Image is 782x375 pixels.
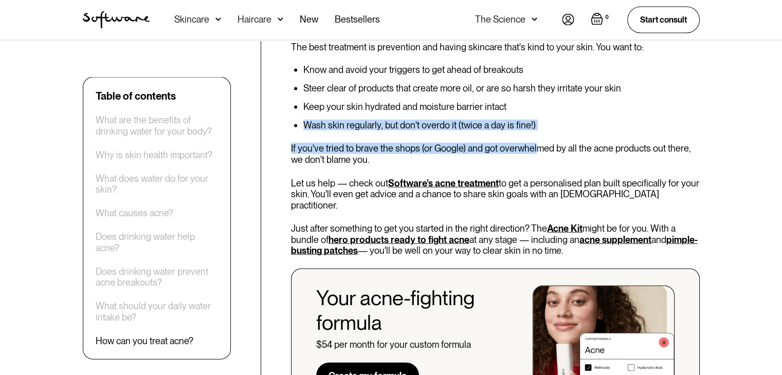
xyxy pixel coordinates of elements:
div: Your acne-fighting formula [316,286,517,335]
p: Just after something to get you started in the right direction? The might be for you. With a bund... [291,223,700,256]
a: Acne Kit [547,223,583,234]
a: acne supplement [579,234,651,245]
a: How can you treat acne? [96,335,193,347]
div: Table of contents [96,90,176,102]
li: Wash skin regularly, but don't overdo it (twice a day is fine!) [303,120,700,130]
a: Start consult [627,7,700,33]
p: Let us help — check out to get a personalised plan built specifically for your skin. You'll even ... [291,178,700,211]
div: The Science [475,14,525,25]
a: Why is skin health important? [96,149,212,161]
img: arrow down [215,14,221,25]
div: $54 per month for your custom formula [316,339,471,350]
a: home [83,11,150,29]
div: 0 [603,13,611,22]
li: Keep your skin hydrated and moisture barrier intact [303,102,700,112]
div: Haircare [238,14,271,25]
a: Open empty cart [591,13,611,27]
a: pimple-busting patches [291,234,698,256]
a: Software's acne treatment [388,178,499,189]
p: The best treatment is prevention and having skincare that's kind to your skin. You want to: [291,42,700,53]
a: Does drinking water help acne? [96,231,218,253]
li: Know and avoid your triggers to get ahead of breakouts [303,65,700,75]
img: arrow down [278,14,283,25]
a: What does water do for your skin? [96,173,218,195]
li: Steer clear of products that create more oil, or are so harsh they irritate your skin [303,83,700,93]
a: What should your daily water intake be? [96,301,218,323]
a: What are the benefits of drinking water for your body? [96,115,218,137]
img: arrow down [532,14,537,25]
a: Does drinking water prevent acne breakouts? [96,266,218,288]
p: If you've tried to brave the shops (or Google) and got overwhelmed by all the acne products out t... [291,143,700,165]
img: Software Logo [83,11,150,29]
div: Skincare [174,14,209,25]
a: What causes acne? [96,208,173,219]
a: hero products ready to fight acne [329,234,469,245]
